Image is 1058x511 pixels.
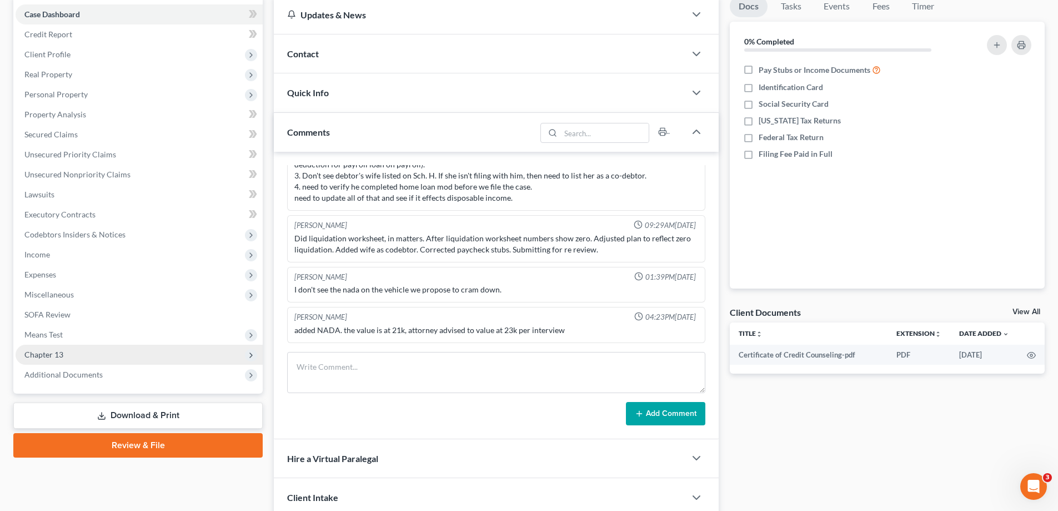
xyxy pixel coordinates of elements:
[24,230,126,239] span: Codebtors Insiders & Notices
[16,305,263,325] a: SOFA Review
[645,312,696,323] span: 04:23PM[DATE]
[16,185,263,205] a: Lawsuits
[16,105,263,125] a: Property Analysis
[24,290,74,299] span: Miscellaneous
[24,270,56,279] span: Expenses
[561,123,649,142] input: Search...
[287,87,329,98] span: Quick Info
[24,90,88,99] span: Personal Property
[16,205,263,225] a: Executory Contracts
[294,325,698,336] div: added NADA. the value is at 21k, attorney advised to value at 23k per interview
[744,37,794,46] strong: 0% Completed
[24,130,78,139] span: Secured Claims
[24,70,72,79] span: Real Property
[294,312,347,323] div: [PERSON_NAME]
[24,330,63,339] span: Means Test
[896,329,941,338] a: Extensionunfold_more
[287,9,672,21] div: Updates & News
[1043,473,1052,482] span: 3
[626,402,705,425] button: Add Comment
[294,284,698,295] div: I don't see the nada on the vehicle we propose to cram down.
[16,145,263,165] a: Unsecured Priority Claims
[730,345,887,365] td: Certificate of Credit Counseling-pdf
[294,233,698,255] div: Did liquidation worksheet, in matters. After liquidation worksheet numbers show zero. Adjusted pl...
[16,24,263,44] a: Credit Report
[1020,473,1047,500] iframe: Intercom live chat
[24,170,131,179] span: Unsecured Nonpriority Claims
[959,329,1009,338] a: Date Added expand_more
[287,492,338,503] span: Client Intake
[645,220,696,231] span: 09:29AM[DATE]
[24,9,80,19] span: Case Dashboard
[24,210,96,219] span: Executory Contracts
[935,331,941,338] i: unfold_more
[645,272,696,282] span: 01:39PM[DATE]
[759,115,841,126] span: [US_STATE] Tax Returns
[13,433,263,458] a: Review & File
[730,306,801,318] div: Client Documents
[24,110,86,119] span: Property Analysis
[1002,331,1009,338] i: expand_more
[287,48,319,59] span: Contact
[759,82,823,93] span: Identification Card
[16,165,263,185] a: Unsecured Nonpriority Claims
[759,65,870,76] span: Pay Stubs or Income Documents
[24,49,71,59] span: Client Profile
[24,250,50,259] span: Income
[739,329,763,338] a: Titleunfold_more
[24,310,71,319] span: SOFA Review
[759,132,824,143] span: Federal Tax Return
[24,370,103,379] span: Additional Documents
[294,272,347,282] div: [PERSON_NAME]
[24,150,116,159] span: Unsecured Priority Claims
[16,125,263,145] a: Secured Claims
[950,345,1018,365] td: [DATE]
[13,403,263,429] a: Download & Print
[287,127,330,137] span: Comments
[294,220,347,231] div: [PERSON_NAME]
[16,4,263,24] a: Case Dashboard
[24,350,63,359] span: Chapter 13
[887,345,950,365] td: PDF
[759,98,829,110] span: Social Security Card
[287,453,378,464] span: Hire a Virtual Paralegal
[1012,308,1040,316] a: View All
[24,29,72,39] span: Credit Report
[759,148,833,160] span: Filing Fee Paid in Full
[24,190,54,199] span: Lawsuits
[756,331,763,338] i: unfold_more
